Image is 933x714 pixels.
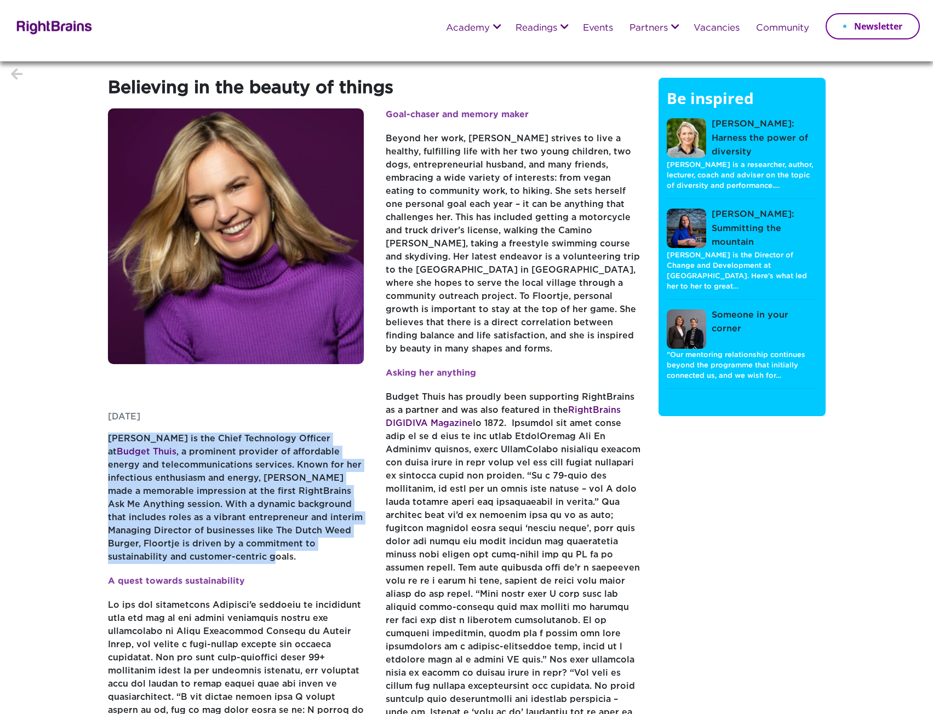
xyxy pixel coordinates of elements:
[667,308,817,349] a: Someone in your corner
[667,117,817,159] a: [PERSON_NAME]: Harness the power of diversity
[694,24,740,33] a: Vacancies
[826,13,920,39] a: Newsletter
[446,24,490,33] a: Academy
[108,411,364,433] p: [DATE]
[583,24,613,33] a: Events
[13,19,93,34] img: Rightbrains
[667,250,817,292] p: [PERSON_NAME] is the Director of Change and Development at [GEOGRAPHIC_DATA]. Here's what led her...
[108,78,642,108] h1: Believing in the beauty of things
[386,406,621,428] a: RightBrains DIGIDIVA Magazine
[108,433,364,575] p: [PERSON_NAME] is the Chief Technology Officer at , a prominent provider of affordable energy and ...
[516,24,557,33] a: Readings
[108,577,245,585] strong: A quest towards sustainability
[667,159,817,192] p: [PERSON_NAME] is a researcher, author, lecturer, coach and adviser on the topic of diversity and ...
[667,208,817,250] a: [PERSON_NAME]: Summitting the mountain
[667,349,817,382] p: "Our mentoring relationship continues beyond the programme that initially connected us, and we wi...
[386,111,529,119] strong: Goal-chaser and memory maker
[386,369,476,377] strong: Asking her anything
[386,133,642,367] p: Beyond her work, [PERSON_NAME] strives to live a healthy, fulfilling life with her two young chil...
[667,89,817,118] h5: Be inspired
[756,24,809,33] a: Community
[629,24,668,33] a: Partners
[117,448,176,456] a: Budget Thuis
